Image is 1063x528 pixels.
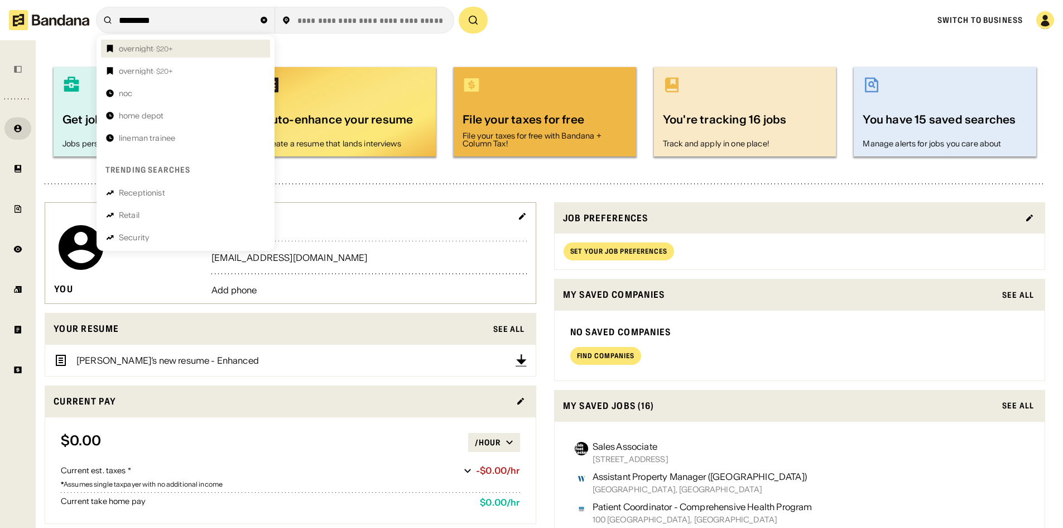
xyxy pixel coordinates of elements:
div: See All [1002,402,1034,410]
div: [STREET_ADDRESS] [593,455,668,463]
div: Current Pay [54,394,509,408]
div: File your taxes for free [463,112,627,127]
div: Set your job preferences [570,248,667,255]
div: Add phone [211,286,526,294]
div: Retail [119,211,140,219]
div: Jobs personalized to your preferences [62,140,227,148]
span: · $20+ [153,45,173,53]
div: home depot [119,112,163,120]
div: overnight [119,45,173,53]
div: Job preferences [563,211,1019,225]
div: Patient Coordinator - Comprehensive Health Program [593,502,812,511]
div: [EMAIL_ADDRESS][DOMAIN_NAME] [211,253,526,262]
div: lineman trainee [119,134,175,142]
div: $0.00 [61,433,468,452]
div: Current take home pay [61,497,471,508]
div: Find companies [577,353,634,359]
img: Kids Foot Locker logo [575,442,588,455]
span: · $20+ [153,67,173,75]
div: See All [1002,291,1034,299]
div: Create a resume that lands interviews [263,140,427,148]
img: WinnCompanies logo [575,472,588,486]
div: Manage alerts for jobs you care about [863,140,1027,148]
div: overnight [119,67,173,75]
div: 100 [GEOGRAPHIC_DATA], [GEOGRAPHIC_DATA] [593,516,812,524]
div: Assistant Property Manager ([GEOGRAPHIC_DATA]) [593,472,807,481]
div: Assumes single taxpayer with no additional income [61,481,520,488]
span: Switch to Business [937,15,1023,25]
div: Track and apply in one place! [663,140,828,148]
div: noc [119,89,132,97]
img: UCLA Health logo [575,502,588,516]
div: /hour [475,437,501,448]
div: No saved companies [570,326,1030,338]
div: [PERSON_NAME]’s new resume - Enhanced [76,356,259,365]
div: See All [493,325,525,333]
div: My saved jobs (16) [563,399,996,413]
div: Your resume [54,322,487,336]
div: Sales Associate [593,442,668,451]
div: Auto-enhance your resume [263,112,427,135]
div: Add location [211,221,526,230]
div: [GEOGRAPHIC_DATA], [GEOGRAPHIC_DATA] [593,486,807,493]
div: Current est. taxes * [61,465,459,477]
div: You have 15 saved searches [863,112,1027,135]
div: Get job matches [62,112,227,135]
div: File your taxes for free with Bandana + Column Tax! [463,132,627,148]
div: Security [119,234,150,241]
div: You [54,283,73,295]
div: My saved companies [563,288,996,302]
div: You're tracking 16 jobs [663,112,828,135]
div: Trending searches [105,165,190,175]
img: Bandana logotype [9,10,89,30]
div: Receptionist [119,189,165,197]
div: $0.00 / hr [480,497,520,508]
div: -$0.00/hr [476,465,520,476]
